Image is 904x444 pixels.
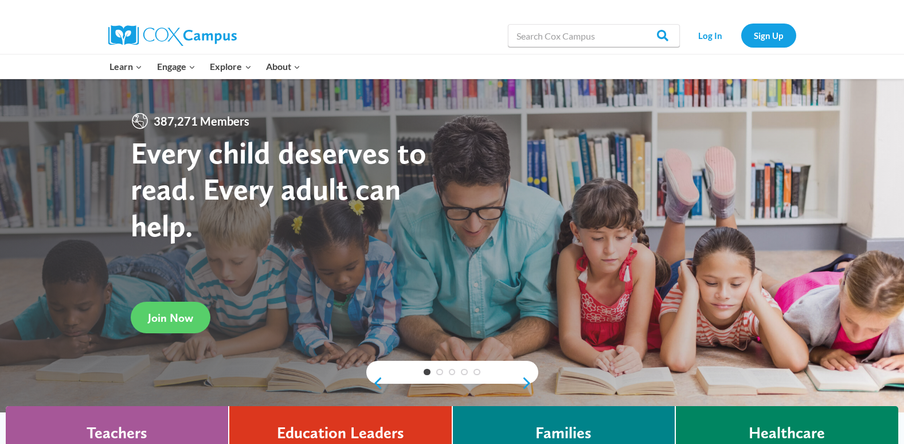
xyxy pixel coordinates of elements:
a: previous [366,376,383,390]
a: Sign Up [741,24,796,47]
a: 5 [473,369,480,376]
a: Log In [686,24,735,47]
div: content slider buttons [366,372,538,395]
a: 1 [424,369,431,376]
span: Join Now [148,311,193,325]
h4: Healthcare [749,423,825,443]
a: 3 [449,369,456,376]
a: Join Now [131,302,210,333]
span: 387,271 Members [149,112,254,130]
span: Engage [157,59,195,74]
nav: Secondary Navigation [686,24,796,47]
img: Cox Campus [108,25,237,46]
nav: Primary Navigation [103,54,308,79]
strong: Every child deserves to read. Every adult can help. [131,134,426,244]
input: Search Cox Campus [508,24,680,47]
a: 4 [461,369,468,376]
h4: Teachers [87,423,147,443]
span: Learn [109,59,142,74]
span: About [266,59,300,74]
span: Explore [210,59,251,74]
h4: Families [535,423,592,443]
a: 2 [436,369,443,376]
h4: Education Leaders [277,423,404,443]
a: next [521,376,538,390]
